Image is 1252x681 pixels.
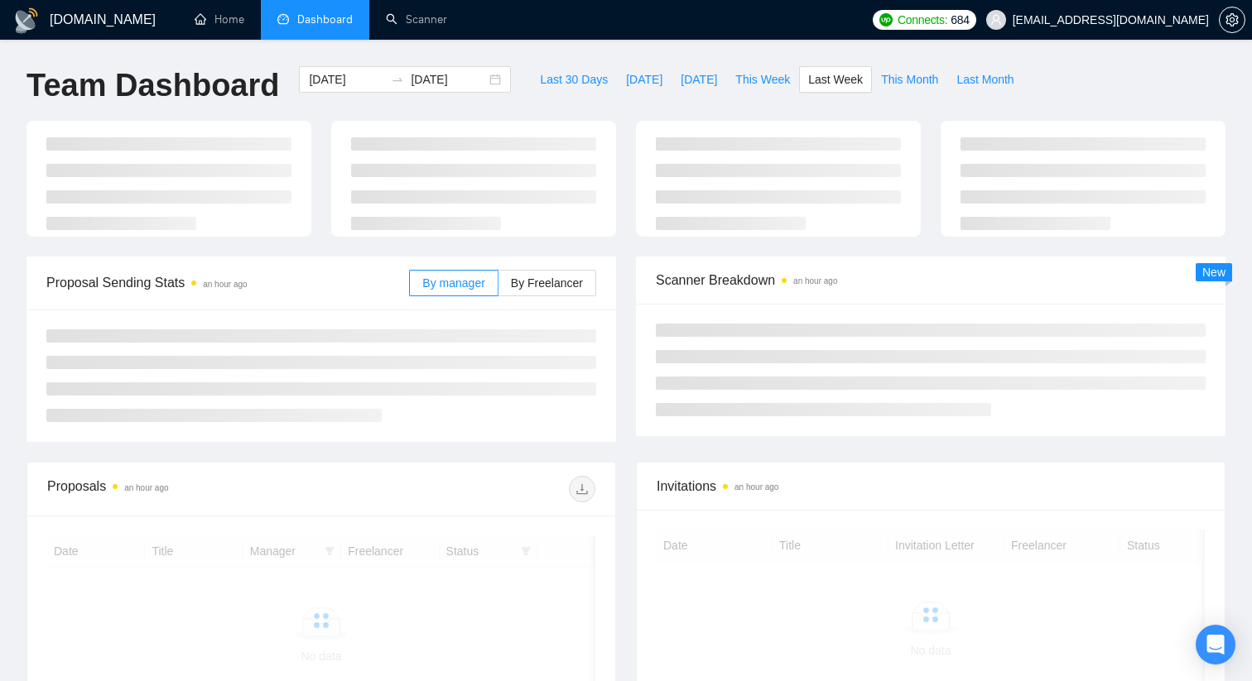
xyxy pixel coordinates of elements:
[1202,266,1226,279] span: New
[1219,7,1245,33] button: setting
[124,483,168,492] time: an hour ago
[1220,13,1245,26] span: setting
[726,66,799,93] button: This Week
[26,66,279,105] h1: Team Dashboard
[793,276,837,285] time: an hour ago
[951,11,969,29] span: 684
[734,482,778,492] time: an hour ago
[956,70,1014,89] span: Last Month
[681,70,717,89] span: [DATE]
[386,12,447,26] a: searchScanner
[411,70,486,89] input: End date
[799,66,872,93] button: Last Week
[309,70,384,89] input: Start date
[898,11,947,29] span: Connects:
[872,66,947,93] button: This Month
[277,13,289,25] span: dashboard
[46,272,409,293] span: Proposal Sending Stats
[656,270,1206,290] span: Scanner Breakdown
[297,12,353,26] span: Dashboard
[881,70,938,89] span: This Month
[422,276,484,290] span: By manager
[735,70,790,89] span: This Week
[617,66,672,93] button: [DATE]
[990,14,1002,26] span: user
[1196,625,1235,664] div: Open Intercom Messenger
[808,70,863,89] span: Last Week
[947,66,1023,93] button: Last Month
[626,70,662,89] span: [DATE]
[47,476,321,502] div: Proposals
[540,70,608,89] span: Last 30 Days
[391,73,404,86] span: to
[203,280,247,289] time: an hour ago
[391,73,404,86] span: swap-right
[879,13,893,26] img: upwork-logo.png
[13,7,40,34] img: logo
[672,66,726,93] button: [DATE]
[657,476,1205,496] span: Invitations
[531,66,617,93] button: Last 30 Days
[511,276,583,290] span: By Freelancer
[1219,13,1245,26] a: setting
[195,12,244,26] a: homeHome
